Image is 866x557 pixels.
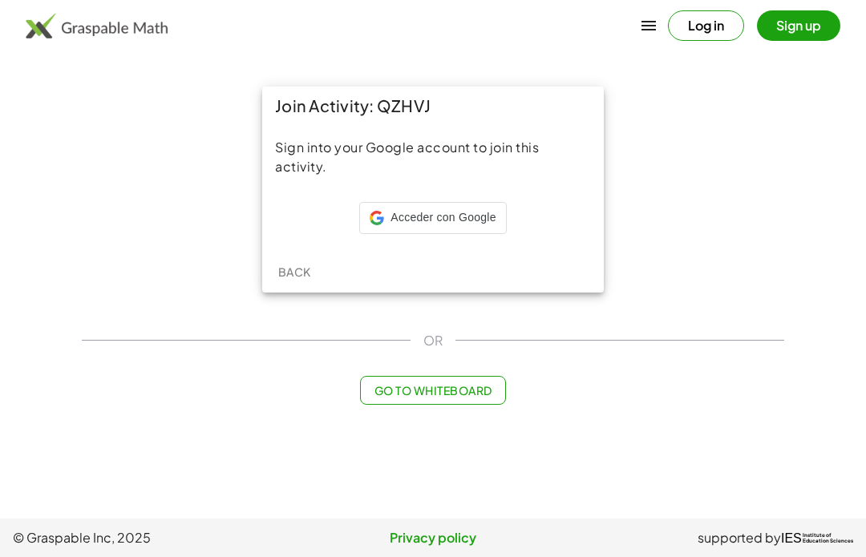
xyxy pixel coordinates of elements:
span: supported by [698,528,781,547]
button: Go to Whiteboard [360,376,505,405]
div: Sign into your Google account to join this activity. [275,138,591,176]
div: Acceder con Google [359,202,506,234]
button: Log in [668,10,744,41]
a: Privacy policy [293,528,573,547]
span: Back [277,264,310,279]
button: Back [269,257,320,286]
span: Acceder con Google [391,210,496,226]
span: © Graspable Inc, 2025 [13,528,293,547]
span: IES [781,531,802,546]
span: Institute of Education Sciences [803,533,853,544]
a: IESInstitute ofEducation Sciences [781,528,853,547]
span: OR [423,331,443,350]
button: Sign up [757,10,840,41]
span: Go to Whiteboard [374,383,492,398]
div: Join Activity: QZHVJ [262,87,604,125]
